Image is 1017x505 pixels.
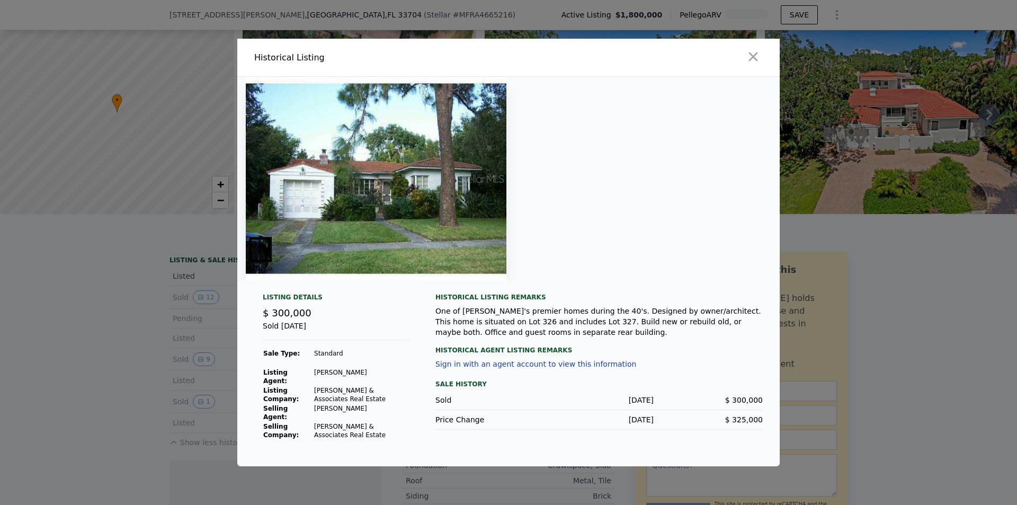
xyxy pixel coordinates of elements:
[435,338,763,355] div: Historical Agent Listing Remarks
[725,396,763,404] span: $ 300,000
[725,415,763,424] span: $ 325,000
[263,293,410,306] div: Listing Details
[246,77,506,280] img: Property Img
[263,405,288,421] strong: Selling Agent:
[435,378,763,391] div: Sale History
[435,293,763,302] div: Historical Listing remarks
[545,414,654,425] div: [DATE]
[314,404,410,422] td: [PERSON_NAME]
[314,349,410,358] td: Standard
[254,51,504,64] div: Historical Listing
[314,422,410,440] td: [PERSON_NAME] & Associates Real Estate
[435,360,636,368] button: Sign in with an agent account to view this information
[263,321,410,340] div: Sold [DATE]
[263,350,300,357] strong: Sale Type:
[263,307,311,318] span: $ 300,000
[435,395,545,405] div: Sold
[435,414,545,425] div: Price Change
[263,423,299,439] strong: Selling Company:
[263,387,299,403] strong: Listing Company:
[314,368,410,386] td: [PERSON_NAME]
[314,386,410,404] td: [PERSON_NAME] & Associates Real Estate
[263,369,288,385] strong: Listing Agent:
[545,395,654,405] div: [DATE]
[435,306,763,338] div: One of [PERSON_NAME]'s premier homes during the 40's. Designed by owner/architect. This home is s...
